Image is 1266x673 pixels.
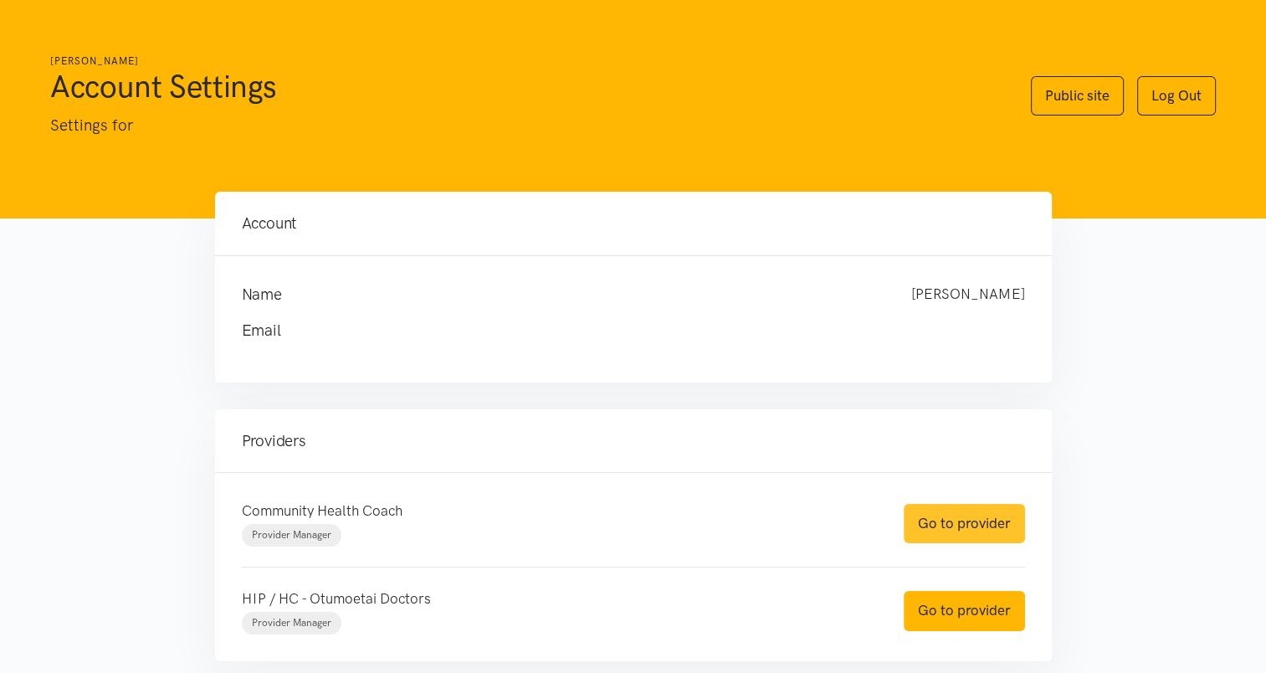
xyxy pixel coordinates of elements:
a: Log Out [1137,76,1216,116]
div: [PERSON_NAME] [894,283,1042,306]
a: Go to provider [904,591,1025,630]
h4: Name [242,283,878,306]
h4: Email [242,319,992,342]
h4: Account [242,212,1025,235]
h1: Account Settings [50,66,997,106]
h6: [PERSON_NAME] [50,54,997,69]
p: Community Health Coach [242,500,870,522]
p: HIP / HC - Otumoetai Doctors [242,588,870,610]
a: Go to provider [904,504,1025,543]
span: Provider Manager [252,617,331,629]
a: Public site [1031,76,1124,116]
h4: Providers [242,429,1025,453]
span: Provider Manager [252,529,331,541]
p: Settings for [50,113,997,138]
